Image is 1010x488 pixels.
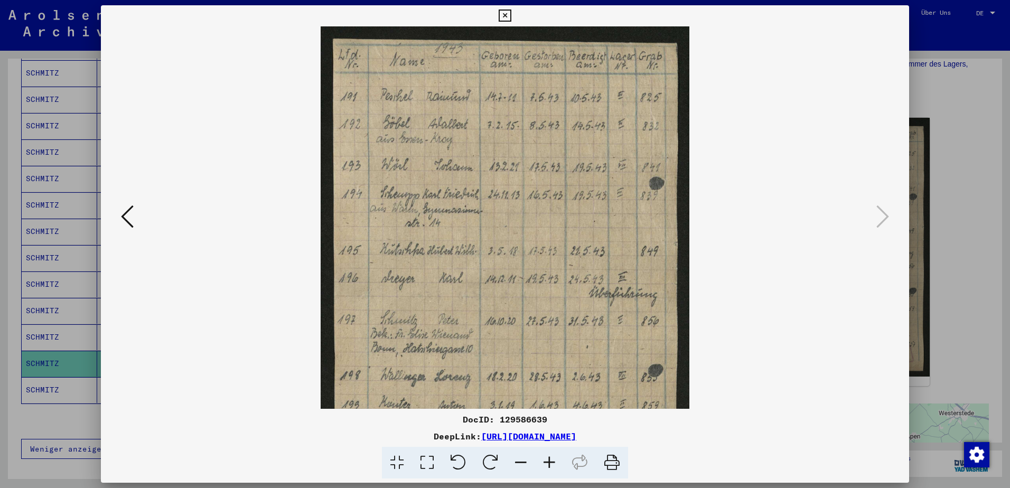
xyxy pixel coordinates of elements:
[964,442,989,467] div: Zustimmung ändern
[101,413,909,426] div: DocID: 129586639
[101,430,909,443] div: DeepLink:
[481,431,576,442] a: [URL][DOMAIN_NAME]
[964,442,989,467] img: Zustimmung ändern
